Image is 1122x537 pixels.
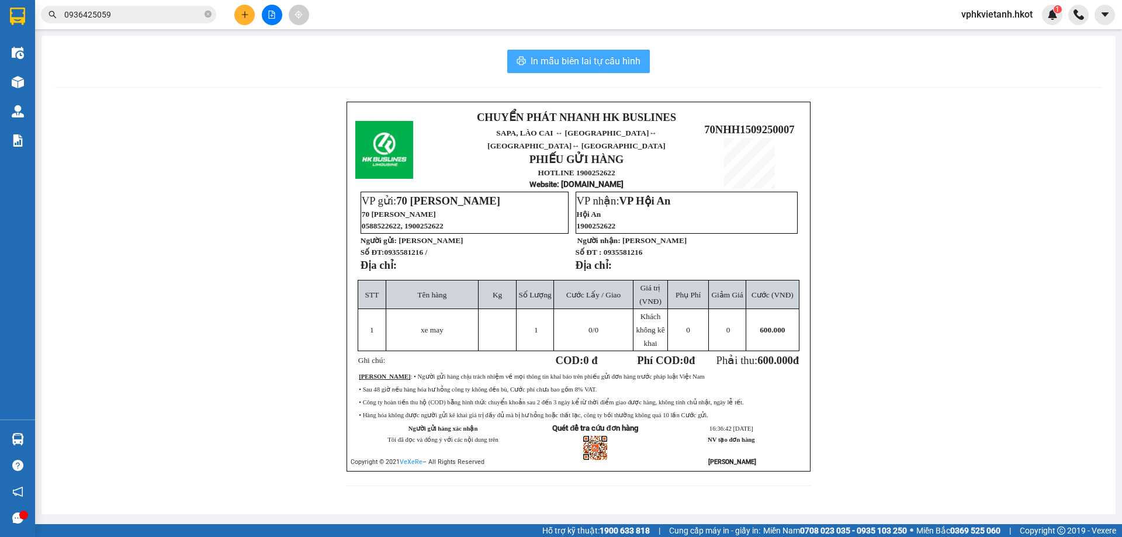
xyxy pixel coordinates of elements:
span: notification [12,486,23,497]
span: VP Hội An [619,195,671,207]
span: 600.000 [757,354,793,366]
span: Giảm Giá [711,290,743,299]
span: 1900252622 [577,221,616,230]
span: : • Người gửi hàng chịu trách nhiệm về mọi thông tin khai báo trên phiếu gửi đơn hàng trước pháp ... [359,373,704,380]
span: 1 [534,325,538,334]
span: Tên hàng [417,290,446,299]
span: ⚪️ [910,528,913,533]
strong: Quét để tra cứu đơn hàng [552,424,638,432]
button: aim [289,5,309,25]
span: vphkvietanh.hkot [952,7,1042,22]
span: 0 [726,325,730,334]
span: Copyright © 2021 – All Rights Reserved [351,458,484,466]
span: 0935581216 [604,248,643,257]
span: Cước Lấy / Giao [566,290,621,299]
span: Hỗ trợ kỹ thuật: [542,524,650,537]
span: Phụ Phí [676,290,701,299]
span: Hội An [577,210,601,219]
span: VP nhận: [577,195,671,207]
img: warehouse-icon [12,433,24,445]
img: warehouse-icon [12,76,24,88]
a: VeXeRe [400,458,423,466]
strong: NV tạo đơn hàng [708,436,754,443]
strong: HOTLINE 1900252622 [538,168,615,177]
span: STT [365,290,379,299]
strong: Người gửi hàng xác nhận [408,425,478,432]
img: warehouse-icon [12,105,24,117]
span: Cung cấp máy in - giấy in: [669,524,760,537]
img: warehouse-icon [12,47,24,59]
strong: : [DOMAIN_NAME] [529,179,624,189]
span: 70 [PERSON_NAME] [362,210,436,219]
strong: Người nhận: [577,236,621,245]
span: 600.000 [760,325,785,334]
span: close-circle [205,9,212,20]
span: Miền Nam [763,524,907,537]
span: | [1009,524,1011,537]
span: Cước (VNĐ) [752,290,794,299]
strong: CHUYỂN PHÁT NHANH HK BUSLINES [477,111,676,123]
span: printer [517,56,526,67]
span: Số Lượng [519,290,552,299]
span: 0 [588,325,593,334]
span: file-add [268,11,276,19]
strong: Địa chỉ: [576,259,612,271]
span: search [49,11,57,19]
sup: 1 [1054,5,1062,13]
span: /0 [588,325,598,334]
span: plus [241,11,249,19]
span: 0588522622, 1900252622 [362,221,444,230]
span: Khách không kê khai [636,312,664,348]
strong: [PERSON_NAME] [708,458,756,466]
span: xe may [421,325,444,334]
strong: 0708 023 035 - 0935 103 250 [800,526,907,535]
span: question-circle [12,460,23,471]
span: caret-down [1100,9,1110,20]
strong: Số ĐT: [361,248,427,257]
span: [PERSON_NAME] [399,236,463,245]
span: Kg [493,290,502,299]
strong: Số ĐT : [576,248,602,257]
strong: 0369 525 060 [950,526,1000,535]
span: 0 đ [583,354,597,366]
strong: Địa chỉ: [361,259,397,271]
span: VP gửi: [362,195,500,207]
span: 0935581216 / [384,248,427,257]
span: ↔ [GEOGRAPHIC_DATA] [572,141,666,150]
span: 1 [1055,5,1059,13]
span: 70NHH1509250004 [102,84,192,96]
span: ↔ [GEOGRAPHIC_DATA] [9,59,101,86]
strong: Người gửi: [361,236,397,245]
button: printerIn mẫu biên lai tự cấu hình [507,50,650,73]
strong: 1900 633 818 [600,526,650,535]
strong: COD: [556,354,598,366]
img: phone-icon [1073,9,1084,20]
span: ↔ [GEOGRAPHIC_DATA] [13,68,102,86]
input: Tìm tên, số ĐT hoặc mã đơn [64,8,202,21]
span: copyright [1057,526,1065,535]
strong: PHIẾU GỬI HÀNG [529,153,624,165]
span: • Công ty hoàn tiền thu hộ (COD) bằng hình thức chuyển khoản sau 2 đến 3 ngày kể từ thời điểm gia... [359,399,743,406]
span: 70NHH1509250007 [704,123,794,136]
span: In mẫu biên lai tự cấu hình [531,54,640,68]
span: | [659,524,660,537]
span: 1 [370,325,374,334]
span: 0 [686,325,690,334]
span: 70 [PERSON_NAME] [396,195,500,207]
img: logo-vxr [10,8,25,25]
button: file-add [262,5,282,25]
span: 0 [684,354,689,366]
strong: CHUYỂN PHÁT NHANH HK BUSLINES [15,9,95,47]
span: Website [529,180,557,189]
span: message [12,512,23,524]
span: ↔ [GEOGRAPHIC_DATA] [487,129,665,150]
span: Ghi chú: [358,356,385,365]
span: SAPA, LÀO CAI ↔ [GEOGRAPHIC_DATA] [487,129,665,150]
span: close-circle [205,11,212,18]
span: Miền Bắc [916,524,1000,537]
span: [PERSON_NAME] [622,236,687,245]
img: logo [355,121,413,179]
img: icon-new-feature [1047,9,1058,20]
span: Phải thu: [716,354,799,366]
span: 16:36:42 [DATE] [709,425,753,432]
